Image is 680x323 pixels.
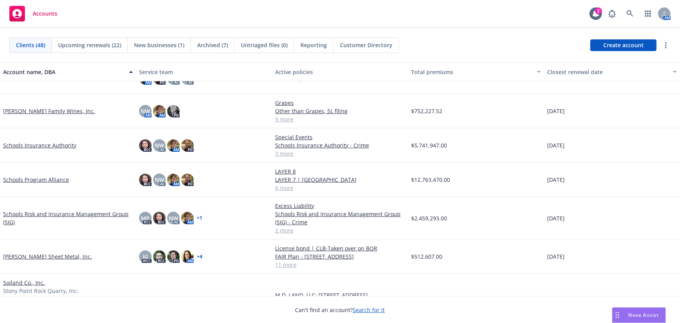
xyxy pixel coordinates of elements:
a: [PERSON_NAME] Sheet Metal, Inc. [3,252,92,261]
div: Active policies [275,68,405,76]
a: Create account [590,39,657,51]
a: Excess Liability [275,202,405,210]
div: Account name, DBA [3,68,124,76]
span: [DATE] [547,214,565,222]
a: Search for it [353,306,385,314]
img: photo [167,139,180,152]
img: photo [153,250,166,263]
a: more [661,41,671,50]
a: Schools Insurance Authority - Crime [275,141,405,149]
img: photo [153,212,166,224]
div: 2 [595,7,602,14]
a: Search [622,6,638,21]
img: photo [153,105,166,117]
span: NW [141,107,150,115]
button: Nova Assist [612,307,666,323]
span: [DATE] [547,141,565,149]
a: LAYER 7 | [GEOGRAPHIC_DATA] [275,176,405,184]
img: photo [181,212,194,224]
div: Closest renewal date [547,68,668,76]
span: Untriaged files (0) [241,41,288,49]
button: Service team [136,62,272,81]
a: 9 more [275,115,405,123]
a: 3 more [275,149,405,158]
span: Can't find an account? [295,306,385,314]
span: [DATE] [547,176,565,184]
span: $5,741,947.00 [411,141,447,149]
span: $752,227.52 [411,107,442,115]
a: 11 more [275,261,405,269]
span: Archived (7) [197,41,228,49]
span: $512,607.00 [411,252,442,261]
a: [PERSON_NAME] Family Wines, Inc. [3,107,95,115]
button: Total premiums [408,62,544,81]
a: 6 more [275,184,405,192]
img: photo [181,139,194,152]
a: Schools Risk and Insurance Management Group (SIG) - Crime [275,210,405,226]
a: Grapes [275,99,405,107]
span: NW [155,141,164,149]
div: Service team [139,68,269,76]
span: MP [141,214,150,222]
span: [DATE] [547,252,565,261]
span: New businesses (1) [134,41,184,49]
span: Accounts [33,11,57,17]
span: [DATE] [547,107,565,115]
a: Report a Bug [604,6,620,21]
a: + 1 [197,216,202,220]
a: LAYER 8 [275,167,405,176]
span: $12,763,470.00 [411,176,450,184]
span: Upcoming renewals (22) [58,41,121,49]
button: Active policies [272,62,408,81]
a: License bond | CLB-Taken over on BOR [275,244,405,252]
span: Reporting [300,41,327,49]
span: Clients (48) [16,41,45,49]
span: Nova Assist [629,312,659,318]
button: Closest renewal date [544,62,680,81]
img: photo [167,250,180,263]
a: M.D. LAND, LLC; [STREET_ADDRESS] [275,291,405,299]
div: Total premiums [411,68,532,76]
a: Other than Grapes, SL filing [275,107,405,115]
img: photo [181,174,194,186]
img: photo [139,139,152,152]
span: $2,459,293.00 [411,214,447,222]
div: Drag to move [613,308,622,323]
span: NW [155,176,164,184]
img: photo [181,250,194,263]
a: Schools Program Alliance [3,176,69,184]
a: Schools Risk and Insurance Management Group (SIG) [3,210,133,226]
a: Schools Insurance Authority [3,141,76,149]
span: Create account [603,38,644,53]
a: Soiland Co., Inc. [3,279,45,287]
a: Accounts [6,3,60,25]
img: photo [167,105,180,117]
img: photo [167,174,180,186]
a: + 4 [197,254,202,259]
span: Customer Directory [340,41,392,49]
a: Switch app [640,6,656,21]
span: NW [169,214,178,222]
a: FAIR Plan - [STREET_ADDRESS] [275,252,405,261]
a: Special Events [275,133,405,141]
img: photo [139,174,152,186]
span: JG [143,252,148,261]
a: 2 more [275,226,405,234]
